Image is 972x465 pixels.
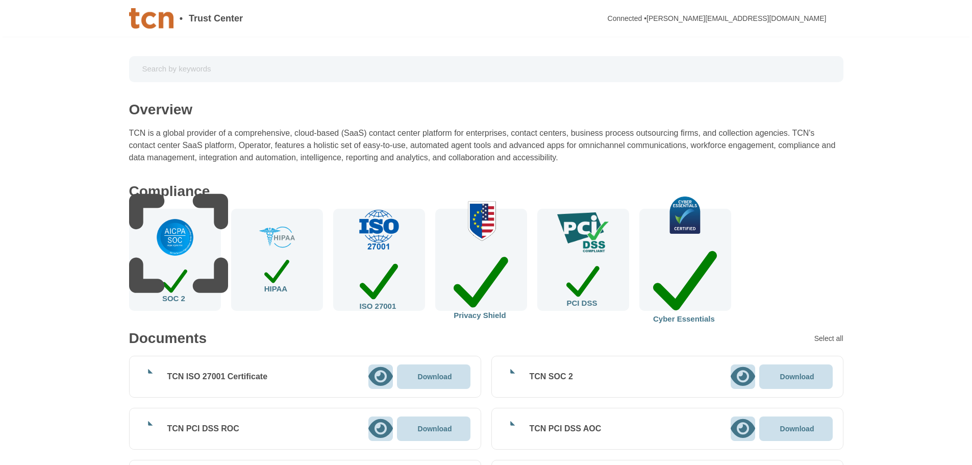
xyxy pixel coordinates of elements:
[814,335,843,342] div: Select all
[357,209,401,250] img: check
[129,127,843,164] div: TCN is a global provider of a comprehensive, cloud-based (SaaS) contact center platform for enter...
[530,372,573,382] div: TCN SOC 2
[136,60,836,78] input: Search by keywords
[652,197,718,233] img: check
[780,373,814,380] p: Download
[557,212,609,253] img: check
[129,331,207,346] div: Documents
[566,261,599,306] div: PCI DSS
[167,424,239,434] div: TCN PCI DSS ROC
[418,373,452,380] p: Download
[780,425,814,432] p: Download
[530,424,602,434] div: TCN PCI DSS AOC
[608,15,827,22] div: Connected • [PERSON_NAME][EMAIL_ADDRESS][DOMAIN_NAME]
[418,425,452,432] p: Download
[653,242,717,323] div: Cyber Essentials
[189,14,243,23] span: Trust Center
[167,372,268,382] div: TCN ISO 27001 Certificate
[454,249,508,319] div: Privacy Shield
[129,103,193,117] div: Overview
[129,8,173,29] img: Company Banner
[162,266,187,302] div: SOC 2
[129,184,210,199] div: Compliance
[264,256,290,293] div: HIPAA
[180,14,183,23] span: •
[259,227,295,248] img: check
[360,258,398,310] div: ISO 27001
[451,200,511,241] img: check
